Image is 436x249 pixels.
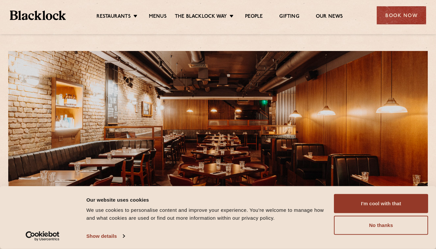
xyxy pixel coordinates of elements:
[316,13,343,21] a: Our News
[377,6,426,24] div: Book Now
[334,194,428,213] button: I'm cool with that
[86,231,124,241] a: Show details
[245,13,263,21] a: People
[10,11,66,20] img: BL_Textured_Logo-footer-cropped.svg
[149,13,167,21] a: Menus
[14,231,71,241] a: Usercentrics Cookiebot - opens in a new window
[96,13,131,21] a: Restaurants
[175,13,227,21] a: The Blacklock Way
[279,13,299,21] a: Gifting
[334,216,428,235] button: No thanks
[86,196,326,204] div: Our website uses cookies
[86,206,326,222] div: We use cookies to personalise content and improve your experience. You're welcome to manage how a...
